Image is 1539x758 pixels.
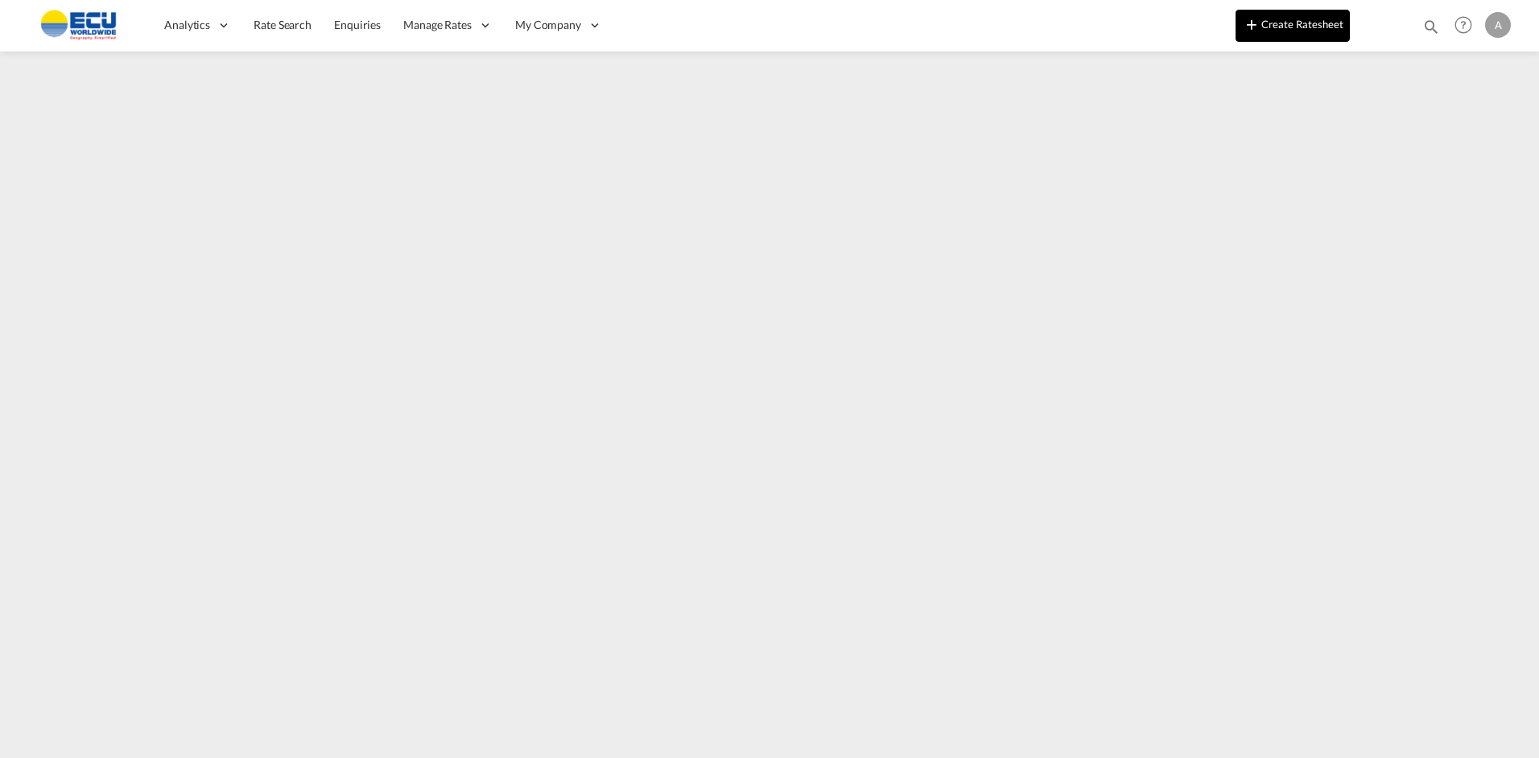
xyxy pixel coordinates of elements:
div: icon-magnify [1422,18,1440,42]
button: icon-plus 400-fgCreate Ratesheet [1236,10,1350,42]
span: Manage Rates [403,17,472,33]
span: Help [1450,11,1477,39]
span: My Company [515,17,581,33]
md-icon: icon-plus 400-fg [1242,14,1261,34]
div: Help [1450,11,1485,40]
div: A [1485,12,1511,38]
img: 6cccb1402a9411edb762cf9624ab9cda.png [24,7,133,43]
span: Enquiries [334,18,381,31]
md-icon: icon-magnify [1422,18,1440,35]
span: Analytics [164,17,210,33]
span: Rate Search [254,18,312,31]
